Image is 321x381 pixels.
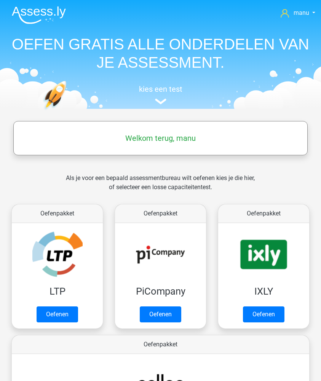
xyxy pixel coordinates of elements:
[37,306,78,322] a: Oefenen
[43,81,93,142] img: oefenen
[12,6,66,24] img: Assessly
[6,84,315,94] h5: kies een test
[294,9,309,16] span: manu
[17,134,303,143] h5: Welkom terug, manu
[140,306,181,322] a: Oefenen
[57,174,264,201] div: Als je voor een bepaald assessmentbureau wilt oefenen kies je die hier, of selecteer een losse ca...
[6,35,315,72] h1: OEFEN GRATIS ALLE ONDERDELEN VAN JE ASSESSMENT.
[6,84,315,105] a: kies een test
[281,8,315,18] a: manu
[155,99,166,104] img: assessment
[243,306,284,322] a: Oefenen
